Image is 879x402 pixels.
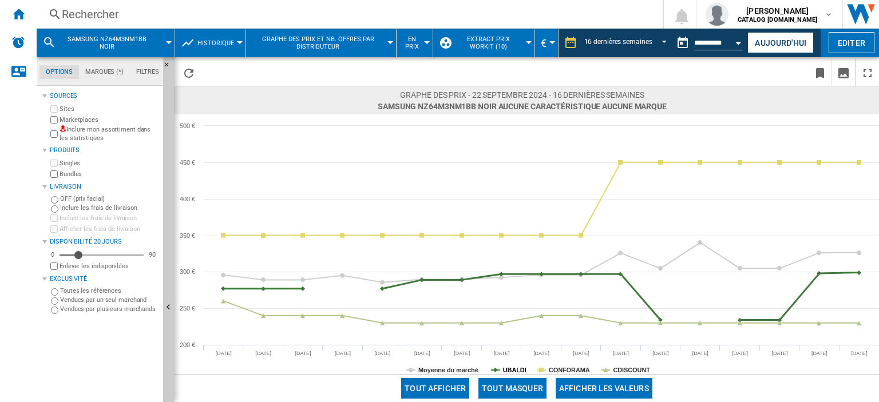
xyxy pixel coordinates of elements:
[130,65,165,79] md-tab-item: Filtres
[197,29,240,57] button: Historique
[48,250,57,259] div: 0
[541,29,552,57] button: €
[402,29,427,57] div: En prix
[809,59,832,86] button: Créer un favoris
[60,214,159,222] label: Inclure les frais de livraison
[50,170,58,178] input: Bundles
[454,29,528,57] button: Extract Prix Workit (10)
[252,29,390,57] button: Graphe des prix et nb. offres par distributeur
[856,59,879,86] button: Plein écran
[60,105,159,113] label: Sites
[79,65,130,79] md-tab-item: Marques (*)
[255,351,271,356] text: [DATE]
[50,182,159,192] div: Livraison
[252,35,385,50] span: Graphe des prix et nb. offres par distributeur
[478,378,547,399] button: Tout masquer
[583,34,672,53] md-select: REPORTS.WIZARD.STEPS.REPORT.STEPS.REPORT_OPTIONS.PERIOD: 16 dernières semaines
[851,351,867,356] text: [DATE]
[50,160,58,167] input: Singles
[556,378,652,399] button: Afficher les valeurs
[180,196,195,202] tspan: 400 €
[60,116,159,124] label: Marketplaces
[335,351,351,356] text: [DATE]
[163,57,177,78] button: Masquer
[738,5,817,17] span: [PERSON_NAME]
[295,351,311,356] text: [DATE]
[51,205,58,213] input: Inclure les frais de livraison
[613,367,650,373] tspan: CDISCOUNT
[533,351,549,356] text: [DATE]
[378,89,667,101] span: Graphe des prix - 22 septembre 2024 - 16 dernières semaines
[60,286,159,295] label: Toutes les références
[50,116,58,124] input: Marketplaces
[832,59,855,86] button: Télécharger en image
[61,35,153,50] span: SAMSUNG NZ64M3NM1BB NOIR
[180,232,195,239] tspan: 350 €
[728,31,749,51] button: Open calendar
[732,351,748,356] text: [DATE]
[747,32,814,53] button: Aujourd'hui
[60,170,159,178] label: Bundles
[50,91,159,101] div: Sources
[51,288,58,296] input: Toutes les références
[60,225,159,233] label: Afficher les frais de livraison
[494,351,510,356] text: [DATE]
[50,214,58,222] input: Inclure les frais de livraison
[181,29,240,57] div: Historique
[180,268,195,275] tspan: 300 €
[414,351,430,356] text: [DATE]
[772,351,788,356] text: [DATE]
[541,37,547,49] span: €
[11,35,25,49] img: alerts-logo.svg
[39,65,79,79] md-tab-item: Options
[573,351,589,356] text: [DATE]
[738,16,817,23] b: CATALOG [DOMAIN_NAME]
[671,31,694,54] button: md-calendar
[454,35,522,50] span: Extract Prix Workit (10)
[706,3,728,26] img: profile.jpg
[50,237,159,246] div: Disponibilité 20 Jours
[51,307,58,314] input: Vendues par plusieurs marchands
[378,101,667,112] span: SAMSUNG NZ64M3NM1BB NOIR Aucune caractéristique Aucune marque
[60,262,159,270] label: Enlever les indisponibles
[50,105,58,113] input: Sites
[60,249,144,261] md-slider: Disponibilité
[535,29,559,57] md-menu: Currency
[503,367,526,373] tspan: UBALDI
[454,351,470,356] text: [DATE]
[177,59,200,86] button: Recharger
[61,29,164,57] button: SAMSUNG NZ64M3NM1BB NOIR
[549,367,590,373] tspan: CONFORAMA
[180,159,195,166] tspan: 450 €
[439,29,528,57] div: Extract Prix Workit (10)
[60,125,159,143] label: Inclure mon assortiment dans les statistiques
[60,194,159,203] label: OFF (prix facial)
[216,351,232,356] text: [DATE]
[50,225,58,233] input: Afficher les frais de livraison
[401,378,469,399] button: Tout afficher
[50,127,58,141] input: Inclure mon assortiment dans les statistiques
[180,305,195,312] tspan: 250 €
[652,351,668,356] text: [DATE]
[60,305,159,313] label: Vendues par plusieurs marchands
[51,297,58,305] input: Vendues par un seul marchand
[418,367,478,373] tspan: Moyenne du marché
[146,250,159,259] div: 90
[60,204,159,212] label: Inclure les frais de livraison
[180,341,195,348] tspan: 200 €
[60,125,66,132] img: mysite-not-bg-18x18.png
[62,6,633,22] div: Rechercher
[829,32,874,53] button: Editer
[50,146,159,155] div: Produits
[374,351,390,356] text: [DATE]
[60,296,159,304] label: Vendues par un seul marchand
[197,39,234,47] span: Historique
[180,122,195,129] tspan: 500 €
[811,351,827,356] text: [DATE]
[60,159,159,168] label: Singles
[584,38,652,46] div: 16 dernières semaines
[692,351,708,356] text: [DATE]
[50,262,58,270] input: Afficher les frais de livraison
